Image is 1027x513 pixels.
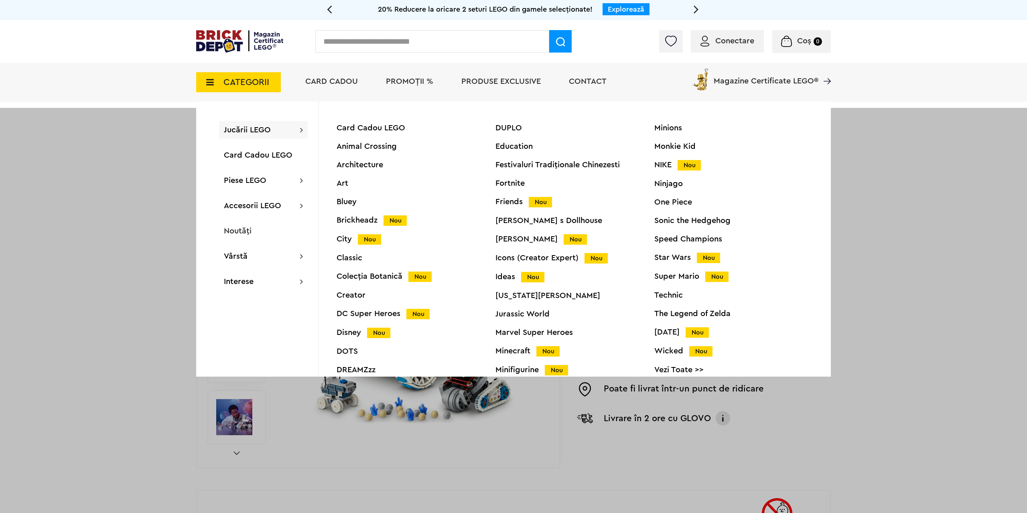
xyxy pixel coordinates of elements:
a: Explorează [608,6,644,13]
span: CATEGORII [223,78,269,87]
span: Coș [797,37,811,45]
a: Magazine Certificate LEGO® [818,67,831,75]
a: Card Cadou [305,77,358,85]
a: Produse exclusive [461,77,541,85]
span: 20% Reducere la oricare 2 seturi LEGO din gamele selecționate! [378,6,593,13]
span: Conectare [715,37,754,45]
span: Magazine Certificate LEGO® [714,67,818,85]
a: PROMOȚII % [386,77,433,85]
small: 0 [814,37,822,46]
a: Conectare [700,37,754,45]
a: Contact [569,77,607,85]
